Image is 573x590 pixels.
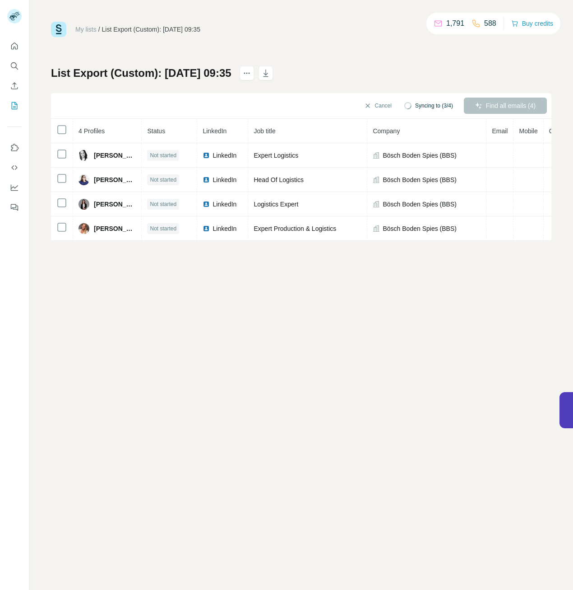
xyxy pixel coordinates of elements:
span: Mobile [519,127,537,135]
span: [PERSON_NAME] [94,200,136,209]
img: LinkedIn logo [203,201,210,208]
button: Search [7,58,22,74]
span: Email [492,127,508,135]
button: Buy credits [511,17,553,30]
button: My lists [7,98,22,114]
button: Cancel [358,98,398,114]
img: LinkedIn logo [203,225,210,232]
img: Avatar [79,150,89,161]
a: My lists [75,26,97,33]
img: Avatar [79,223,89,234]
span: [PERSON_NAME] [94,224,136,233]
span: Bösch Boden Spies (BBS) [383,224,456,233]
img: Avatar [79,174,89,185]
button: Use Surfe API [7,159,22,176]
span: Syncing to (3/4) [415,102,453,110]
span: Not started [150,151,176,159]
span: Bösch Boden Spies (BBS) [383,200,456,209]
span: Expert Production & Logistics [254,225,336,232]
span: Company [373,127,400,135]
li: / [98,25,100,34]
img: Surfe Logo [51,22,66,37]
span: Head Of Logistics [254,176,304,183]
span: [PERSON_NAME] [94,151,136,160]
span: Bösch Boden Spies (BBS) [383,175,456,184]
span: LinkedIn [213,224,236,233]
span: 4 Profiles [79,127,105,135]
button: Dashboard [7,179,22,196]
span: Not started [150,176,176,184]
span: [PERSON_NAME] [94,175,136,184]
img: Avatar [79,199,89,210]
span: Not started [150,225,176,233]
span: Logistics Expert [254,201,298,208]
span: Status [147,127,165,135]
button: Feedback [7,199,22,215]
p: 588 [484,18,496,29]
button: Quick start [7,38,22,54]
p: 1,791 [446,18,464,29]
span: LinkedIn [213,175,236,184]
button: Enrich CSV [7,78,22,94]
span: LinkedIn [213,200,236,209]
h1: List Export (Custom): [DATE] 09:35 [51,66,231,80]
button: actions [240,66,254,80]
span: Not started [150,200,176,208]
span: Job title [254,127,275,135]
img: LinkedIn logo [203,152,210,159]
span: LinkedIn [203,127,226,135]
button: Use Surfe on LinkedIn [7,140,22,156]
img: LinkedIn logo [203,176,210,183]
div: List Export (Custom): [DATE] 09:35 [102,25,200,34]
span: LinkedIn [213,151,236,160]
span: Expert Logistics [254,152,298,159]
span: Bösch Boden Spies (BBS) [383,151,456,160]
